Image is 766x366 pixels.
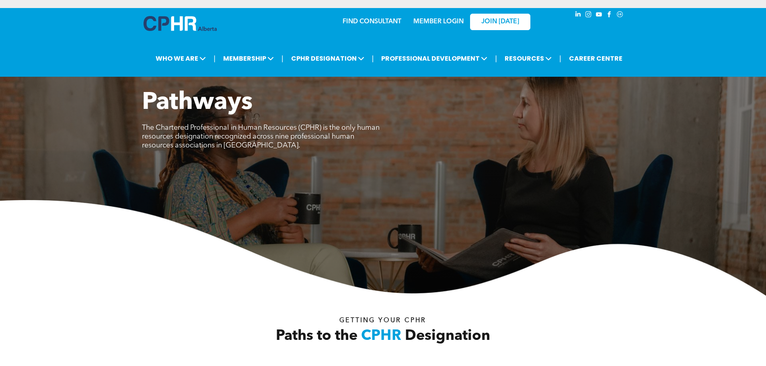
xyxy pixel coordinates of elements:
[481,18,519,26] span: JOIN [DATE]
[144,16,217,31] img: A blue and white logo for cp alberta
[343,18,401,25] a: FIND CONSULTANT
[221,51,276,66] span: MEMBERSHIP
[339,317,426,324] span: Getting your Cphr
[361,329,401,344] span: CPHR
[470,14,530,30] a: JOIN [DATE]
[584,10,593,21] a: instagram
[379,51,490,66] span: PROFESSIONAL DEVELOPMENT
[289,51,367,66] span: CPHR DESIGNATION
[142,124,380,149] span: The Chartered Professional in Human Resources (CPHR) is the only human resources designation reco...
[405,329,490,344] span: Designation
[153,51,208,66] span: WHO WE ARE
[574,10,583,21] a: linkedin
[605,10,614,21] a: facebook
[567,51,625,66] a: CAREER CENTRE
[595,10,604,21] a: youtube
[214,50,216,67] li: |
[559,50,561,67] li: |
[413,18,464,25] a: MEMBER LOGIN
[502,51,554,66] span: RESOURCES
[372,50,374,67] li: |
[281,50,283,67] li: |
[142,91,253,115] span: Pathways
[495,50,497,67] li: |
[616,10,624,21] a: Social network
[276,329,357,344] span: Paths to the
